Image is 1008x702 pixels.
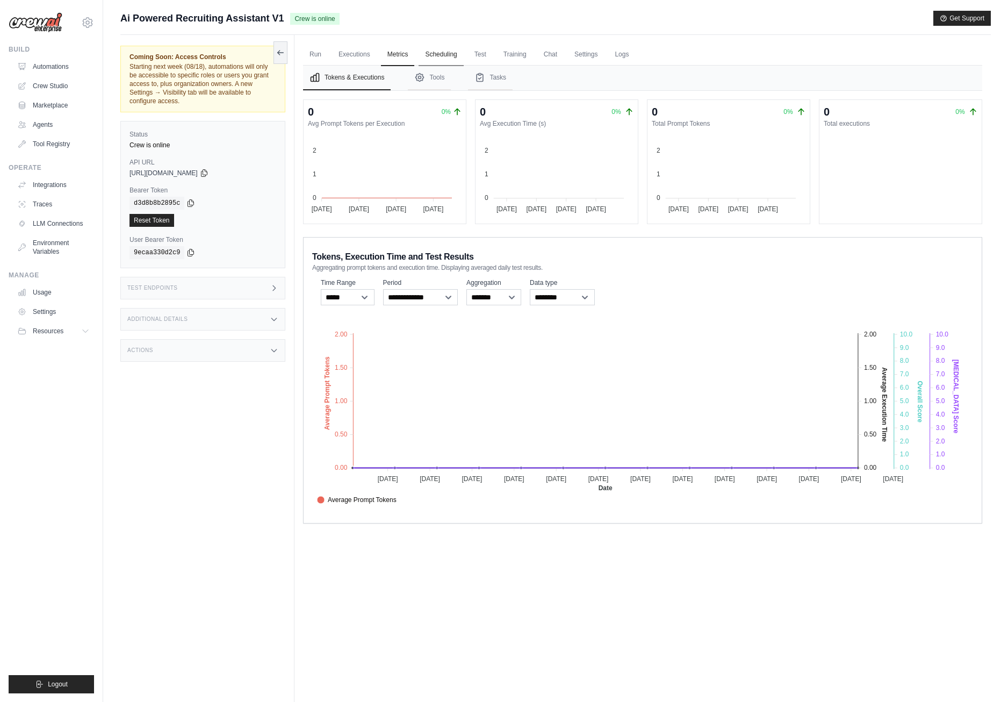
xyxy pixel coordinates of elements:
[936,450,945,458] tspan: 1.0
[335,364,348,371] tspan: 1.50
[129,158,276,167] label: API URL
[9,271,94,280] div: Manage
[881,367,888,442] text: Average Execution Time
[13,116,94,133] a: Agents
[13,234,94,260] a: Environment Variables
[381,44,415,66] a: Metrics
[127,285,178,291] h3: Test Endpoints
[900,384,909,391] tspan: 6.0
[900,397,909,405] tspan: 5.0
[313,147,316,154] tspan: 2
[321,278,375,287] label: Time Range
[630,475,651,483] tspan: [DATE]
[13,77,94,95] a: Crew Studio
[312,250,474,263] span: Tokens, Execution Time and Test Results
[420,475,440,483] tspan: [DATE]
[468,44,493,66] a: Test
[13,176,94,194] a: Integrations
[383,278,458,287] label: Period
[9,12,62,33] img: Logo
[13,58,94,75] a: Automations
[9,163,94,172] div: Operate
[497,44,533,66] a: Training
[955,108,964,116] span: 0%
[129,186,276,195] label: Bearer Token
[386,205,406,213] tspan: [DATE]
[13,196,94,213] a: Traces
[530,278,595,287] label: Data type
[308,119,462,128] dt: Avg Prompt Tokens per Execution
[129,53,276,61] span: Coming Soon: Access Controls
[303,66,982,90] nav: Tabs
[129,130,276,139] label: Status
[954,650,1008,702] iframe: Chat Widget
[864,397,877,405] tspan: 1.00
[485,194,488,202] tspan: 0
[129,214,174,227] a: Reset Token
[546,475,566,483] tspan: [DATE]
[335,397,348,405] tspan: 1.00
[936,438,945,445] tspan: 2.0
[485,170,488,178] tspan: 1
[936,331,949,338] tspan: 10.0
[864,431,877,438] tspan: 0.50
[312,205,332,213] tspan: [DATE]
[312,263,543,272] span: Aggregating prompt tokens and execution time. Displaying averaged daily test results.
[758,205,778,213] tspan: [DATE]
[504,475,524,483] tspan: [DATE]
[900,370,909,378] tspan: 7.0
[672,475,693,483] tspan: [DATE]
[668,205,689,213] tspan: [DATE]
[303,44,328,66] a: Run
[728,205,748,213] tspan: [DATE]
[556,205,577,213] tspan: [DATE]
[13,323,94,340] button: Resources
[13,284,94,301] a: Usage
[864,331,877,338] tspan: 2.00
[419,44,463,66] a: Scheduling
[588,475,609,483] tspan: [DATE]
[313,170,316,178] tspan: 1
[127,316,188,323] h3: Additional Details
[900,344,909,352] tspan: 9.0
[936,370,945,378] tspan: 7.0
[657,170,660,178] tspan: 1
[936,384,945,391] tspan: 6.0
[936,397,945,405] tspan: 5.0
[900,450,909,458] tspan: 1.0
[864,464,877,471] tspan: 0.00
[916,381,924,423] text: Overall Score
[652,119,805,128] dt: Total Prompt Tokens
[462,475,483,483] tspan: [DATE]
[480,119,633,128] dt: Avg Execution Time (s)
[129,169,198,177] span: [URL][DOMAIN_NAME]
[783,108,793,116] span: 0%
[611,108,621,116] span: 0%
[900,331,913,338] tspan: 10.0
[936,344,945,352] tspan: 9.0
[466,278,521,287] label: Aggregation
[127,347,153,354] h3: Actions
[952,360,960,434] text: [MEDICAL_DATA] Score
[13,303,94,320] a: Settings
[423,205,443,213] tspan: [DATE]
[323,356,331,430] text: Average Prompt Tokens
[537,44,564,66] a: Chat
[936,464,945,471] tspan: 0.0
[33,327,63,335] span: Resources
[48,680,68,689] span: Logout
[129,63,269,105] span: Starting next week (08/18), automations will only be accessible to specific roles or users you gr...
[900,411,909,418] tspan: 4.0
[599,484,613,492] text: Date
[335,431,348,438] tspan: 0.50
[313,194,316,202] tspan: 0
[568,44,604,66] a: Settings
[936,357,945,364] tspan: 8.0
[715,475,735,483] tspan: [DATE]
[608,44,635,66] a: Logs
[129,197,184,210] code: d3d8b8b2895c
[303,66,391,90] button: Tokens & Executions
[308,104,314,119] div: 0
[9,675,94,693] button: Logout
